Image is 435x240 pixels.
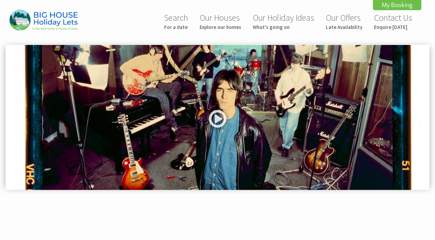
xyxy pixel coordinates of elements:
[164,24,188,30] small: For a date
[200,24,241,30] small: Explore our homes
[374,24,412,30] small: Enquire [DATE]
[326,12,362,30] a: Our OffersLate Availability
[164,12,188,30] a: SearchFor a date
[374,12,412,30] a: Contact UsEnquire [DATE]
[10,10,78,30] img: Big House Holiday Lets
[253,12,314,30] a: Our Holiday IdeasWhat's going on
[253,24,314,30] small: What's going on
[326,24,362,30] small: Late Availability
[200,12,241,30] a: Our HousesExplore our homes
